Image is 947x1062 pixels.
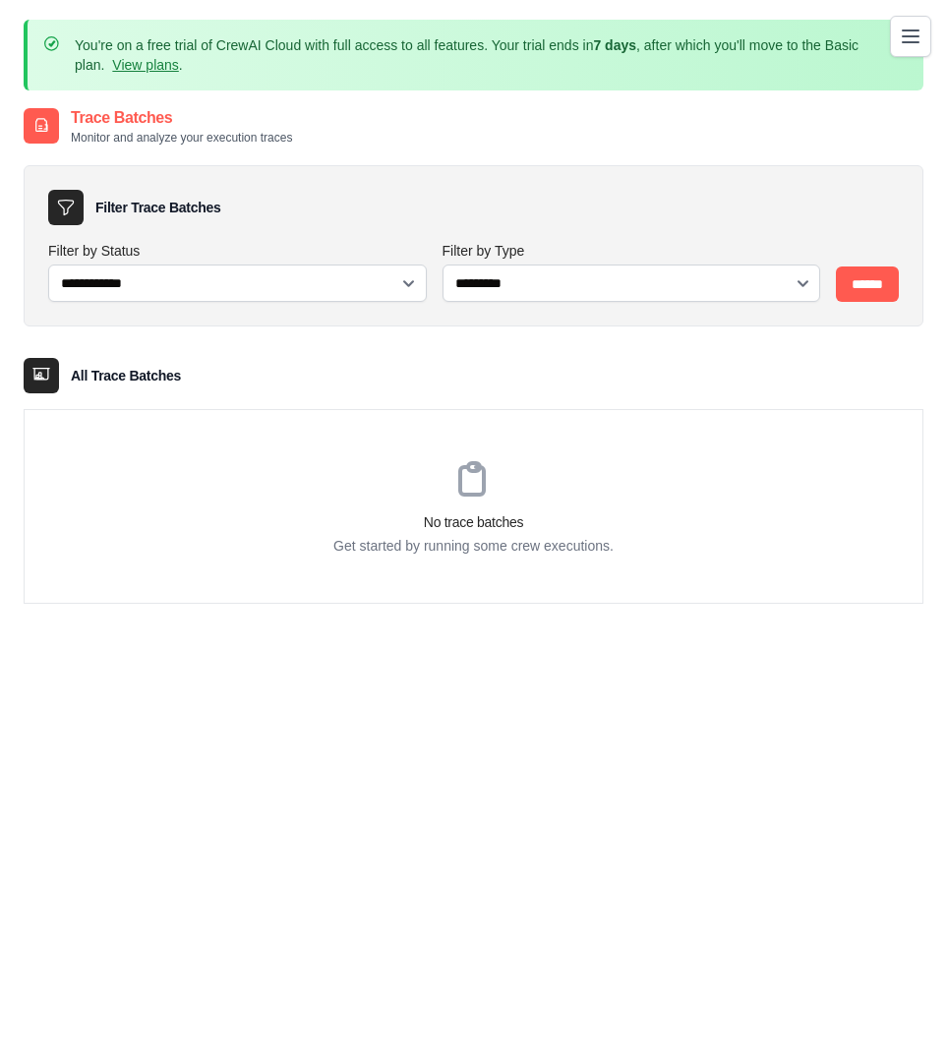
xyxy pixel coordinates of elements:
p: Monitor and analyze your execution traces [71,130,292,146]
h3: All Trace Batches [71,366,181,385]
h2: Trace Batches [71,106,292,130]
a: View plans [112,57,178,73]
label: Filter by Status [48,241,427,261]
button: Toggle navigation [890,16,931,57]
strong: 7 days [593,37,636,53]
h3: No trace batches [25,512,922,532]
p: You're on a free trial of CrewAI Cloud with full access to all features. Your trial ends in , aft... [75,35,876,75]
h3: Filter Trace Batches [95,198,220,217]
label: Filter by Type [443,241,821,261]
p: Get started by running some crew executions. [25,536,922,556]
